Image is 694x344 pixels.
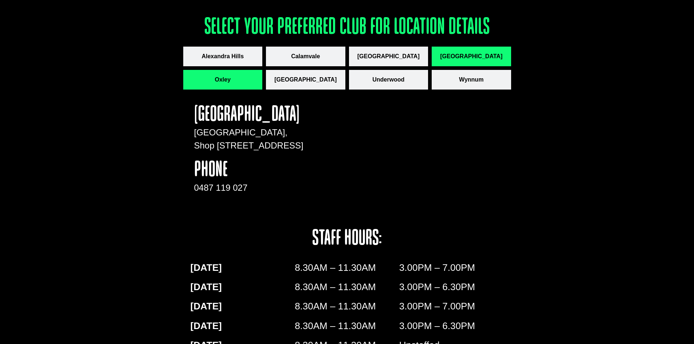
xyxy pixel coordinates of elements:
h4: phone [194,159,309,181]
span: Wynnum [459,75,483,84]
span: [GEOGRAPHIC_DATA] [440,52,502,61]
iframe: apbct__label_id__gravity_form [324,104,500,213]
p: [DATE] [191,261,295,275]
div: [GEOGRAPHIC_DATA], Shop [STREET_ADDRESS] [194,126,309,159]
h4: [GEOGRAPHIC_DATA] [194,104,309,126]
p: 3.00PM – 7.00PM [399,261,504,275]
span: Calamvale [291,52,320,61]
div: 8.30AM – 11.30AM [295,299,399,319]
div: 8.30AM – 11.30AM [295,261,399,280]
div: 0487 119 027 [194,181,309,194]
p: [DATE] [191,299,295,313]
div: 3.00PM – 6.30PM [399,319,504,338]
span: Underwood [372,75,404,84]
div: 8.30AM – 11.30AM [295,280,399,299]
div: 8.30AM – 11.30AM [295,319,399,338]
h4: staff hours: [257,228,437,250]
span: [GEOGRAPHIC_DATA] [357,52,420,61]
p: [DATE] [191,280,295,294]
p: [DATE] [191,319,295,333]
span: Oxley [215,75,231,84]
p: 3.00PM – 7.00PM [399,299,504,313]
div: 3.00PM – 6.30PM [399,280,504,299]
span: [GEOGRAPHIC_DATA] [274,75,337,84]
span: Alexandra Hills [201,52,244,61]
h3: Select your preferred club for location details [183,16,511,39]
